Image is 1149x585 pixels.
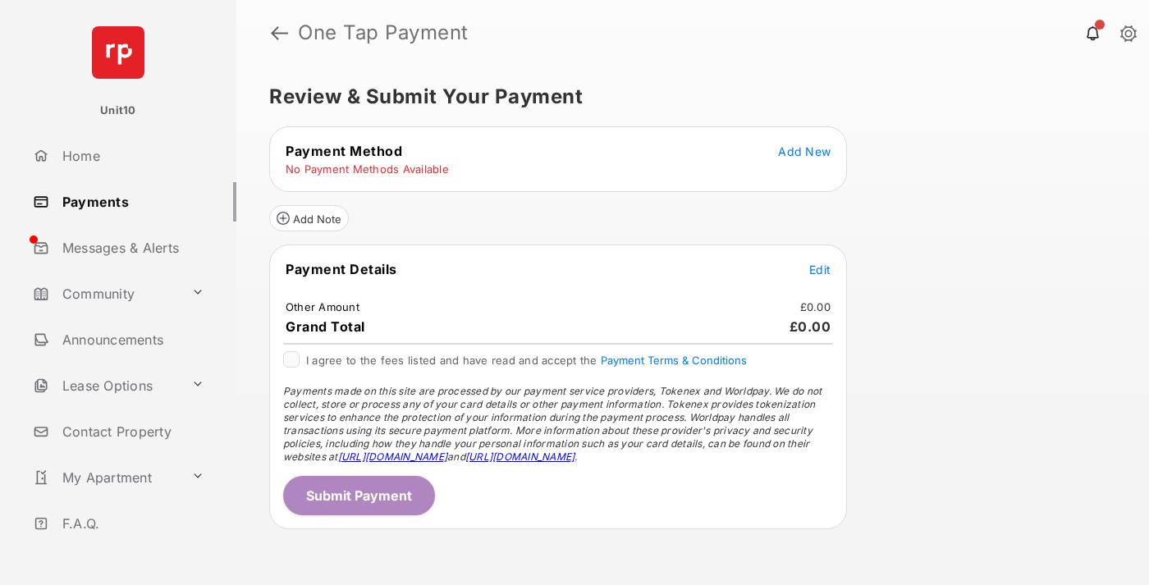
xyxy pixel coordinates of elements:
[286,318,365,335] span: Grand Total
[286,261,397,277] span: Payment Details
[92,26,144,79] img: svg+xml;base64,PHN2ZyB4bWxucz0iaHR0cDovL3d3dy53My5vcmcvMjAwMC9zdmciIHdpZHRoPSI2NCIgaGVpZ2h0PSI2NC...
[778,143,831,159] button: Add New
[283,385,822,463] span: Payments made on this site are processed by our payment service providers, Tokenex and Worldpay. ...
[26,504,236,543] a: F.A.Q.
[778,144,831,158] span: Add New
[285,162,450,176] td: No Payment Methods Available
[26,136,236,176] a: Home
[338,450,447,463] a: [URL][DOMAIN_NAME]
[26,412,236,451] a: Contact Property
[269,87,1103,107] h5: Review & Submit Your Payment
[465,450,574,463] a: [URL][DOMAIN_NAME]
[799,299,831,314] td: £0.00
[26,458,185,497] a: My Apartment
[26,320,236,359] a: Announcements
[809,263,831,277] span: Edit
[26,228,236,267] a: Messages & Alerts
[809,261,831,277] button: Edit
[26,274,185,313] a: Community
[790,318,831,335] span: £0.00
[283,476,435,515] button: Submit Payment
[298,23,469,43] strong: One Tap Payment
[285,299,360,314] td: Other Amount
[26,366,185,405] a: Lease Options
[100,103,136,119] p: Unit10
[601,354,747,367] button: I agree to the fees listed and have read and accept the
[269,205,349,231] button: Add Note
[306,354,747,367] span: I agree to the fees listed and have read and accept the
[286,143,402,159] span: Payment Method
[26,182,236,222] a: Payments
